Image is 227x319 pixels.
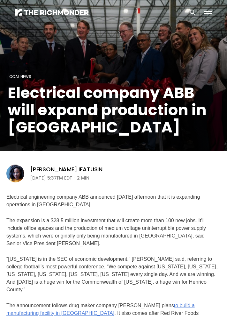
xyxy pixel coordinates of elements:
span: 2 min [77,174,89,182]
button: Search this site [188,8,197,17]
a: [PERSON_NAME] Ifatusin [30,166,102,173]
p: The expansion is a $28.5 million investment that will create more than 100 new jobs. It’ll includ... [6,217,221,247]
img: Victoria A. Ifatusin [6,165,24,182]
iframe: portal-trigger [173,288,227,319]
a: to build a manufacturing facility in [GEOGRAPHIC_DATA] [6,303,195,316]
h1: Electrical company ABB will expand production in [GEOGRAPHIC_DATA] [8,84,220,136]
a: Local News [8,74,31,79]
img: The Richmonder [15,9,89,15]
p: “[US_STATE] is in the SEC of economic development,” [PERSON_NAME] said, referring to college foot... [6,255,221,294]
time: [DATE] 5:37PM EDT [30,174,72,182]
p: Electrical engineering company ABB announced [DATE] afternoon that it is expanding operations in ... [6,193,221,209]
